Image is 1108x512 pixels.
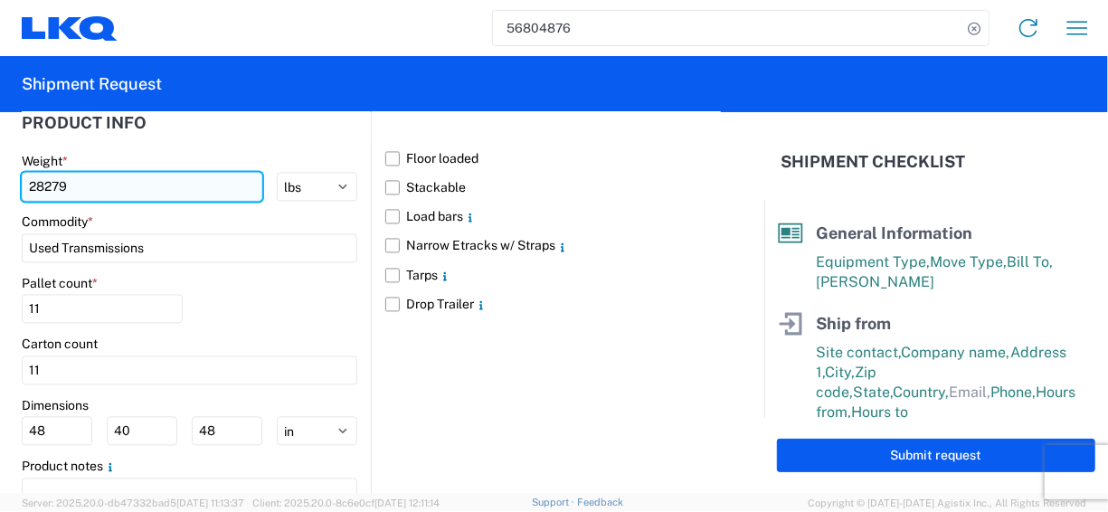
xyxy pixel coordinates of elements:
[374,498,440,508] span: [DATE] 12:11:14
[107,416,177,445] input: W
[493,11,961,45] input: Shipment, tracking or reference number
[781,151,965,173] h2: Shipment Checklist
[816,253,930,270] span: Equipment Type,
[808,495,1086,511] span: Copyright © [DATE]-[DATE] Agistix Inc., All Rights Reserved
[22,275,98,291] label: Pallet count
[22,498,244,508] span: Server: 2025.20.0-db47332bad5
[851,403,908,421] span: Hours to
[22,397,89,413] label: Dimensions
[777,439,1095,472] button: Submit request
[22,153,68,169] label: Weight
[176,498,244,508] span: [DATE] 11:13:37
[949,384,990,401] span: Email,
[22,458,118,474] label: Product notes
[816,344,901,361] span: Site contact,
[385,261,721,289] label: Tarps
[901,344,1010,361] span: Company name,
[853,384,893,401] span: State,
[385,202,721,231] label: Load bars
[22,336,98,352] label: Carton count
[22,114,147,132] h2: Product Info
[22,416,92,445] input: L
[990,384,1036,401] span: Phone,
[22,73,162,95] h2: Shipment Request
[577,497,623,507] a: Feedback
[192,416,262,445] input: H
[385,173,721,202] label: Stackable
[385,289,721,318] label: Drop Trailer
[893,384,949,401] span: Country,
[385,231,721,260] label: Narrow Etracks w/ Straps
[532,497,577,507] a: Support
[930,253,1007,270] span: Move Type,
[252,498,440,508] span: Client: 2025.20.0-8c6e0cf
[22,213,93,230] label: Commodity
[816,273,934,290] span: [PERSON_NAME]
[816,314,891,333] span: Ship from
[1007,253,1053,270] span: Bill To,
[816,223,972,242] span: General Information
[385,144,721,173] label: Floor loaded
[825,364,855,381] span: City,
